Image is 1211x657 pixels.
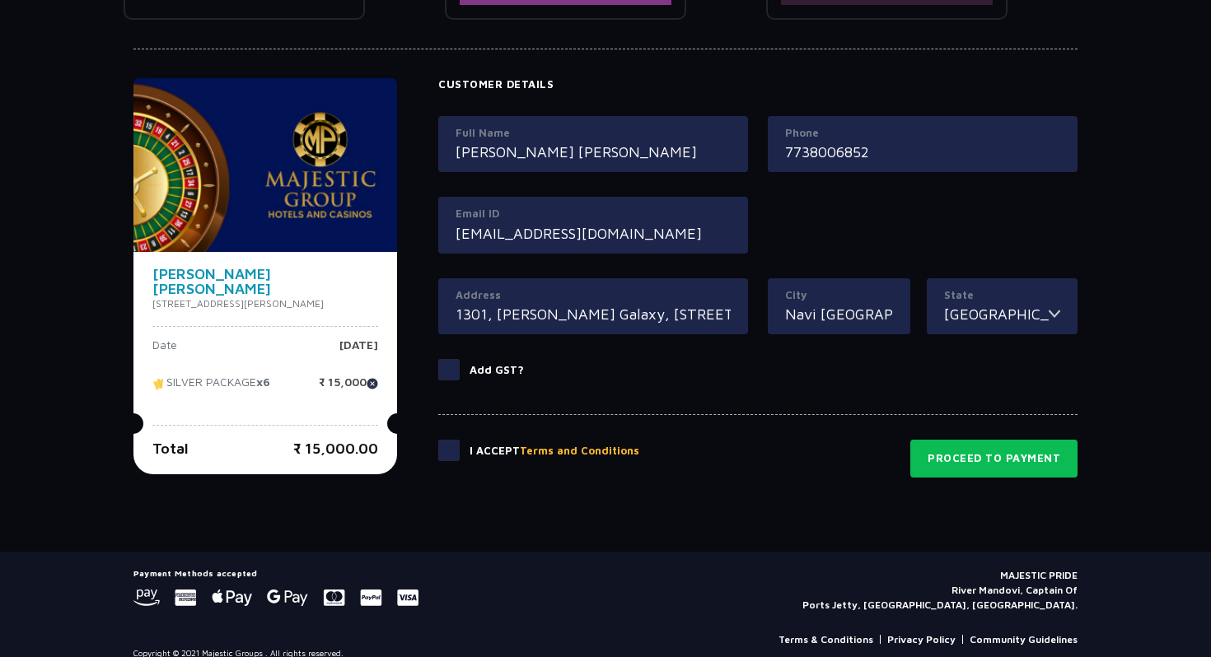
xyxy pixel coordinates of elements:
[456,206,731,222] label: Email ID
[319,376,378,401] p: ₹ 15,000
[152,339,177,364] p: Date
[152,376,270,401] p: SILVER PACKAGE
[456,287,731,304] label: Address
[438,78,1078,91] h4: Customer Details
[785,287,893,304] label: City
[470,362,524,379] p: Add GST?
[456,125,731,142] label: Full Name
[152,267,378,296] h4: [PERSON_NAME] [PERSON_NAME]
[470,443,639,459] p: I Accept
[520,443,639,459] button: Terms and Conditions
[456,141,731,163] input: Full Name
[778,632,873,647] a: Terms & Conditions
[152,296,378,311] p: [STREET_ADDRESS][PERSON_NAME]
[456,303,731,325] input: Address
[293,437,378,459] p: ₹ 15,000.00
[970,632,1078,647] a: Community Guidelines
[785,125,1060,142] label: Phone
[133,568,418,578] h5: Payment Methods accepted
[456,222,731,245] input: Email ID
[887,632,956,647] a: Privacy Policy
[1049,303,1060,325] img: toggler icon
[944,303,1049,325] input: State
[339,339,378,364] p: [DATE]
[256,375,270,389] strong: x6
[910,440,1078,478] button: Proceed to Payment
[152,376,166,391] img: tikcet
[152,437,189,459] p: Total
[802,568,1078,613] p: MAJESTIC PRIDE River Mandovi, Captain Of Ports Jetty, [GEOGRAPHIC_DATA], [GEOGRAPHIC_DATA].
[133,78,397,252] img: majesticPride-banner
[785,303,893,325] input: City
[785,141,1060,163] input: Mobile
[944,287,1060,304] label: State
